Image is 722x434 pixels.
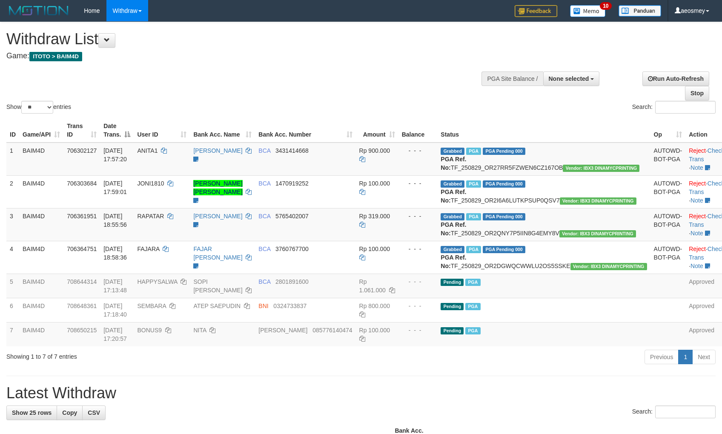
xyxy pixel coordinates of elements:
h4: Game: [6,52,473,60]
div: PGA Site Balance / [481,71,543,86]
span: [DATE] 17:57:20 [103,147,127,163]
th: Op: activate to sort column ascending [650,118,686,143]
a: 1 [678,350,693,364]
td: 1 [6,143,19,176]
td: BAIM4D [19,241,63,274]
a: Run Auto-Refresh [642,71,709,86]
span: Copy 0324733837 to clipboard [273,303,307,309]
span: HAPPYSALWA [137,278,177,285]
th: Trans ID: activate to sort column ascending [63,118,100,143]
td: BAIM4D [19,143,63,176]
span: 708644314 [67,278,97,285]
div: Showing 1 to 7 of 7 entries [6,349,295,361]
span: RAPATAR [137,213,164,220]
span: Marked by aeoyuva [466,180,481,188]
span: [DATE] 17:18:40 [103,303,127,318]
a: CSV [82,405,106,420]
span: Rp 100.000 [359,246,390,252]
a: Reject [689,213,706,220]
span: 10 [600,2,611,10]
span: Rp 800.000 [359,303,390,309]
span: PGA Pending [483,246,525,253]
span: ANITA1 [137,147,158,154]
th: User ID: activate to sort column ascending [134,118,190,143]
td: AUTOWD-BOT-PGA [650,241,686,274]
div: - - - [402,326,434,334]
span: Rp 900.000 [359,147,390,154]
td: BAIM4D [19,208,63,241]
td: TF_250829_OR2DGWQCWWLU2OS5SSKE [437,241,650,274]
span: Pending [441,327,464,334]
div: - - - [402,277,434,286]
th: Date Trans.: activate to sort column descending [100,118,134,143]
td: 3 [6,208,19,241]
td: 5 [6,274,19,298]
td: 6 [6,298,19,322]
a: Note [690,230,703,237]
span: PGA Pending [483,180,525,188]
span: Marked by aeosmey [465,303,480,310]
th: Amount: activate to sort column ascending [356,118,398,143]
span: BCA [258,213,270,220]
span: Pending [441,279,464,286]
a: Stop [685,86,709,100]
td: BAIM4D [19,298,63,322]
span: SEMBARA [137,303,166,309]
span: 706302127 [67,147,97,154]
span: Grabbed [441,148,464,155]
span: Copy 3431414668 to clipboard [275,147,309,154]
span: BCA [258,147,270,154]
a: Next [692,350,716,364]
td: TF_250829_OR2I6A6LUTKPSUP0QSV7 [437,175,650,208]
td: 4 [6,241,19,274]
a: Copy [57,405,83,420]
span: Rp 1.061.000 [359,278,386,294]
span: 708648361 [67,303,97,309]
span: PGA Pending [483,148,525,155]
img: MOTION_logo.png [6,4,71,17]
th: Bank Acc. Number: activate to sort column ascending [255,118,355,143]
a: Reject [689,180,706,187]
span: Grabbed [441,213,464,220]
span: [DATE] 17:13:48 [103,278,127,294]
span: None selected [549,75,589,82]
span: FAJARA [137,246,159,252]
th: Balance [398,118,438,143]
img: Button%20Memo.svg [570,5,606,17]
span: 706303684 [67,180,97,187]
span: Copy 085776140474 to clipboard [312,327,352,334]
a: Note [690,263,703,269]
td: AUTOWD-BOT-PGA [650,208,686,241]
a: [PERSON_NAME] [193,147,242,154]
div: - - - [402,245,434,253]
td: AUTOWD-BOT-PGA [650,143,686,176]
span: 706361951 [67,213,97,220]
a: [PERSON_NAME] [PERSON_NAME] [193,180,242,195]
span: CSV [88,409,100,416]
span: Grabbed [441,180,464,188]
th: Game/API: activate to sort column ascending [19,118,63,143]
img: Feedback.jpg [515,5,557,17]
td: TF_250829_OR27RR5FZWEN6CZ167OB [437,143,650,176]
a: NITA [193,327,206,334]
label: Search: [632,101,716,114]
b: PGA Ref. No: [441,221,466,237]
span: JONI1810 [137,180,164,187]
span: Vendor URL: https://order2.1velocity.biz [570,263,647,270]
span: Marked by aeoyuva [466,148,481,155]
span: 708650215 [67,327,97,334]
div: - - - [402,146,434,155]
div: - - - [402,179,434,188]
span: Marked by aeosmey [465,279,480,286]
span: [DATE] 18:58:36 [103,246,127,261]
span: Vendor URL: https://order2.1velocity.biz [560,197,636,205]
b: PGA Ref. No: [441,254,466,269]
th: ID [6,118,19,143]
a: FAJAR [PERSON_NAME] [193,246,242,261]
td: 7 [6,322,19,346]
td: TF_250829_OR2QNY7P5IIN8G4EMY8V [437,208,650,241]
h1: Latest Withdraw [6,385,716,402]
a: Note [690,197,703,204]
span: Copy 3760767700 to clipboard [275,246,309,252]
button: None selected [543,71,600,86]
